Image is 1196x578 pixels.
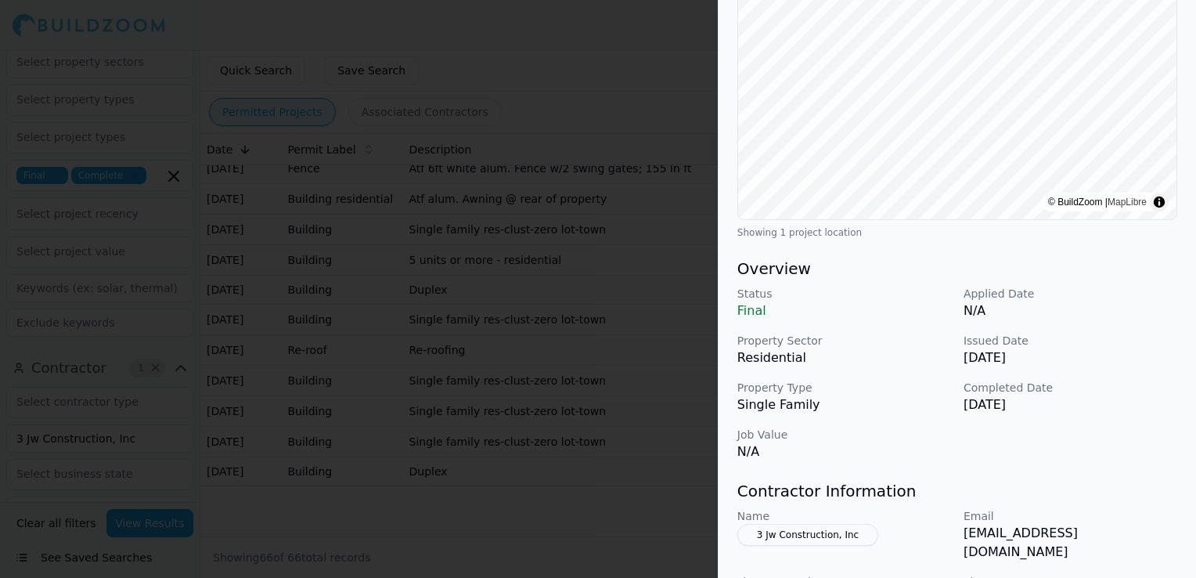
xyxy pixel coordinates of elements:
[737,508,951,524] p: Name
[737,302,951,320] p: Final
[964,396,1177,414] p: [DATE]
[964,380,1177,396] p: Completed Date
[737,380,951,396] p: Property Type
[737,480,1177,502] h3: Contractor Information
[737,396,951,414] p: Single Family
[737,427,951,443] p: Job Value
[737,524,878,546] button: 3 Jw Construction, Inc
[737,333,951,349] p: Property Sector
[737,443,951,461] p: N/A
[737,286,951,302] p: Status
[964,333,1177,349] p: Issued Date
[737,226,1177,239] div: Showing 1 project location
[737,258,1177,280] h3: Overview
[964,286,1177,302] p: Applied Date
[1150,193,1169,211] summary: Toggle attribution
[964,524,1177,562] p: [EMAIL_ADDRESS][DOMAIN_NAME]
[964,349,1177,367] p: [DATE]
[737,349,951,367] p: Residential
[1048,194,1147,210] div: © BuildZoom |
[1108,197,1147,208] a: MapLibre
[964,508,1177,524] p: Email
[964,302,1177,320] p: N/A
